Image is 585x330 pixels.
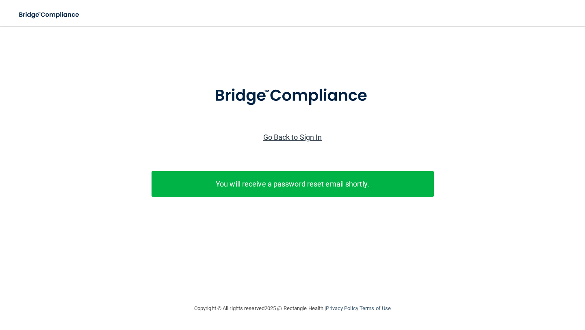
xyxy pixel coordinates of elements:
[360,305,391,311] a: Terms of Use
[158,177,428,191] p: You will receive a password reset email shortly.
[144,295,441,321] div: Copyright © All rights reserved 2025 @ Rectangle Health | |
[198,75,387,117] img: bridge_compliance_login_screen.278c3ca4.svg
[263,133,322,141] a: Go Back to Sign In
[12,7,87,23] img: bridge_compliance_login_screen.278c3ca4.svg
[326,305,358,311] a: Privacy Policy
